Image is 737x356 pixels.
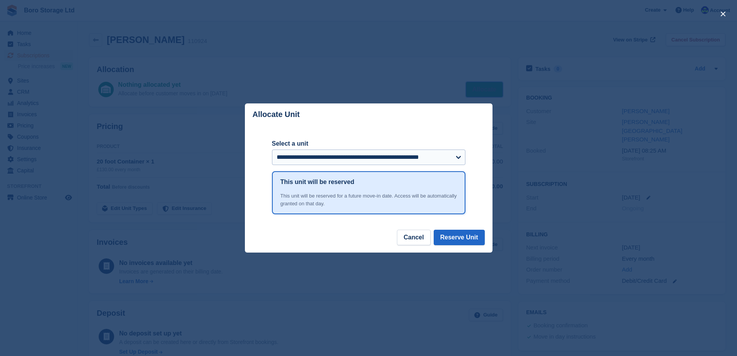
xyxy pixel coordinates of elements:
[434,230,485,245] button: Reserve Unit
[280,177,354,187] h1: This unit will be reserved
[717,8,729,20] button: close
[280,192,457,207] div: This unit will be reserved for a future move-in date. Access will be automatically granted on tha...
[253,110,300,119] p: Allocate Unit
[397,230,430,245] button: Cancel
[272,139,465,148] label: Select a unit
